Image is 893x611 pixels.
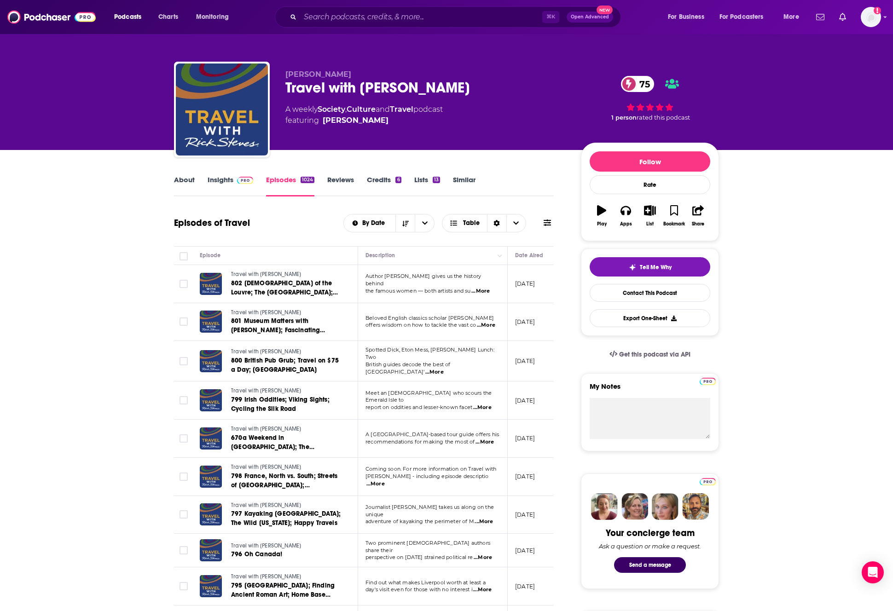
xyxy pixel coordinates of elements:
span: Travel with [PERSON_NAME] [231,464,301,470]
span: 670a Weekend in [GEOGRAPHIC_DATA]; The Temporary European; My Town [231,434,324,460]
a: Travel [390,105,413,114]
button: open menu [190,10,241,24]
span: offers wisdom on how to tackle the vast co [365,322,476,328]
span: 1 person [611,114,637,121]
span: Open Advanced [571,15,609,19]
span: Travel with [PERSON_NAME] [231,348,301,355]
div: Bookmark [663,221,685,227]
img: Jules Profile [652,493,678,520]
span: Logged in as philtrina.farquharson [861,7,881,27]
a: 798 France, North vs. South; Streets of [GEOGRAPHIC_DATA]; [GEOGRAPHIC_DATA] [GEOGRAPHIC_DATA] [231,472,342,490]
span: For Podcasters [719,11,764,23]
span: ⌘ K [542,11,559,23]
span: Travel with [PERSON_NAME] [231,573,301,580]
button: open menu [108,10,153,24]
a: Charts [152,10,184,24]
a: Travel with [PERSON_NAME] [231,309,342,317]
a: Travel with [PERSON_NAME] [231,501,342,510]
span: ...More [366,480,385,488]
div: A weekly podcast [285,104,443,126]
img: Barbara Profile [621,493,648,520]
span: Toggle select row [180,510,188,519]
a: Pro website [700,376,716,385]
button: open menu [415,214,434,232]
a: Rick Steves [323,115,389,126]
img: Travel with Rick Steves [176,63,268,156]
span: British guides decode the best of [GEOGRAPHIC_DATA]' [365,361,451,375]
button: Show profile menu [861,7,881,27]
button: Apps [614,199,638,232]
span: Toggle select row [180,280,188,288]
div: Share [692,221,704,227]
a: Credits6 [367,175,401,196]
button: Open AdvancedNew [567,12,613,23]
div: Open Intercom Messenger [862,561,884,583]
div: Your concierge team [606,527,695,539]
button: open menu [713,10,777,24]
span: A [GEOGRAPHIC_DATA]-based tour guide offers his [365,431,499,438]
div: Date Aired [515,250,543,261]
span: ...More [474,554,492,561]
div: Ask a question or make a request. [599,542,701,550]
p: [DATE] [515,582,535,590]
button: Share [686,199,710,232]
a: 802 [DEMOGRAPHIC_DATA] of the Louvre; The [GEOGRAPHIC_DATA]; American Expats [231,279,342,297]
div: Apps [620,221,632,227]
span: 800 British Pub Grub; Travel on $75 a Day; [GEOGRAPHIC_DATA] [231,357,339,374]
input: Search podcasts, credits, & more... [300,10,542,24]
p: [DATE] [515,280,535,288]
a: Lists13 [414,175,440,196]
span: Two prominent [DEMOGRAPHIC_DATA] authors share their [365,540,490,553]
span: 801 Museum Matters with [PERSON_NAME]; Fascinating Museums; Soul of [GEOGRAPHIC_DATA] [231,317,325,352]
span: Toggle select row [180,357,188,365]
img: Podchaser Pro [237,177,253,184]
p: [DATE] [515,434,535,442]
span: ...More [471,288,490,295]
p: [DATE] [515,473,535,480]
a: Culture [347,105,376,114]
a: 797 Kayaking [GEOGRAPHIC_DATA]; The Wild [US_STATE]; Happy Travels [231,509,342,528]
span: 796 Oh Canada! [231,550,282,558]
span: adventure of kayaking the perimeter of M [365,518,474,525]
button: Play [590,199,614,232]
a: Show notifications dropdown [812,9,828,25]
span: Author [PERSON_NAME] gives us the history behind [365,273,481,287]
a: InsightsPodchaser Pro [208,175,253,196]
p: [DATE] [515,357,535,365]
div: Description [365,250,395,261]
button: Sort Direction [395,214,415,232]
span: Charts [158,11,178,23]
span: the famous women — both artists and su [365,288,471,294]
span: rated this podcast [637,114,690,121]
span: Travel with [PERSON_NAME] [231,387,301,394]
span: Travel with [PERSON_NAME] [231,502,301,508]
span: Find out what makes Liverpool worth at least a [365,579,486,586]
span: 798 France, North vs. South; Streets of [GEOGRAPHIC_DATA]; [GEOGRAPHIC_DATA] [GEOGRAPHIC_DATA] [231,472,337,507]
span: Toggle select row [180,396,188,404]
button: Follow [590,151,710,172]
span: ...More [475,518,493,525]
div: 75 1 personrated this podcast [581,70,719,127]
span: [PERSON_NAME] [285,70,351,79]
span: Journalist [PERSON_NAME] takes us along on the unique [365,504,494,518]
a: 670a Weekend in [GEOGRAPHIC_DATA]; The Temporary European; My Town [231,433,342,452]
img: Podchaser Pro [700,478,716,485]
span: ...More [475,438,494,446]
span: Toggle select row [180,317,188,326]
a: Travel with [PERSON_NAME] [231,348,342,356]
span: 797 Kayaking [GEOGRAPHIC_DATA]; The Wild [US_STATE]; Happy Travels [231,510,341,527]
button: Choose View [442,214,526,232]
span: Travel with [PERSON_NAME] [231,426,301,432]
span: Beloved English classics scholar [PERSON_NAME] [365,315,494,321]
p: [DATE] [515,318,535,326]
div: 13 [433,177,440,183]
span: ...More [425,369,444,376]
a: Show notifications dropdown [835,9,850,25]
p: [DATE] [515,397,535,404]
span: Toggle select row [180,434,188,443]
a: Travel with [PERSON_NAME] [231,425,342,433]
div: 1024 [301,177,314,183]
span: 795 [GEOGRAPHIC_DATA]; Finding Ancient Roman Art; Home Base Hiking in [GEOGRAPHIC_DATA] [231,582,335,608]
